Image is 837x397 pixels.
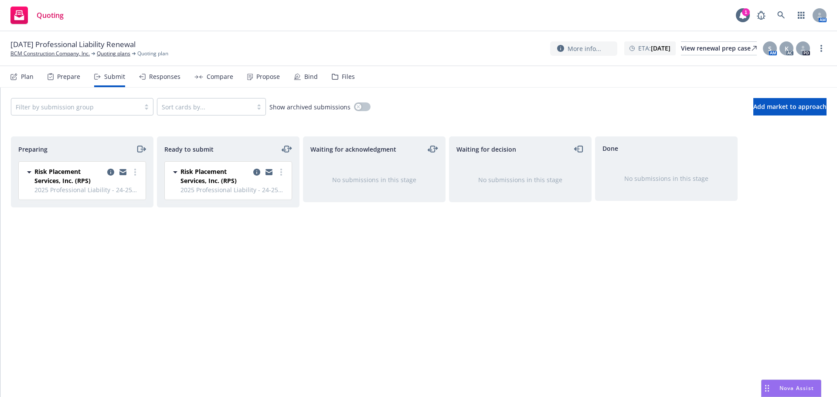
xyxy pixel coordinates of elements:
[742,8,750,16] div: 1
[761,380,821,397] button: Nova Assist
[574,144,584,154] a: moveLeft
[207,73,233,80] div: Compare
[816,43,827,54] a: more
[269,102,350,112] span: Show archived submissions
[762,380,772,397] div: Drag to move
[18,145,48,154] span: Preparing
[752,7,770,24] a: Report a Bug
[681,41,757,55] a: View renewal prep case
[180,167,250,185] span: Risk Placement Services, Inc. (RPS)
[180,185,286,194] span: 2025 Professional Liability - 24-25 Professional Liability Policy
[304,73,318,80] div: Bind
[37,12,64,19] span: Quoting
[34,185,140,194] span: 2025 Professional Liability - 24-25 Professional Liability Policy
[264,167,274,177] a: copy logging email
[793,7,810,24] a: Switch app
[779,384,814,392] span: Nova Assist
[317,175,431,184] div: No submissions in this stage
[21,73,34,80] div: Plan
[772,7,790,24] a: Search
[463,175,577,184] div: No submissions in this stage
[136,144,146,154] a: moveRight
[785,44,789,53] span: K
[10,50,90,58] a: BCM Construction Company, Inc.
[681,42,757,55] div: View renewal prep case
[428,144,438,154] a: moveLeftRight
[149,73,180,80] div: Responses
[105,167,116,177] a: copy logging email
[753,98,827,115] button: Add market to approach
[602,144,618,153] span: Done
[456,145,516,154] span: Waiting for decision
[282,144,292,154] a: moveLeftRight
[256,73,280,80] div: Propose
[276,167,286,177] a: more
[310,145,396,154] span: Waiting for acknowledgment
[97,50,130,58] a: Quoting plans
[768,44,772,53] span: S
[609,174,723,183] div: No submissions in this stage
[118,167,128,177] a: copy logging email
[34,167,104,185] span: Risk Placement Services, Inc. (RPS)
[57,73,80,80] div: Prepare
[137,50,168,58] span: Quoting plan
[550,41,617,56] button: More info...
[568,44,601,53] span: More info...
[104,73,125,80] div: Submit
[252,167,262,177] a: copy logging email
[638,44,670,53] span: ETA :
[753,102,827,111] span: Add market to approach
[164,145,214,154] span: Ready to submit
[7,3,67,27] a: Quoting
[130,167,140,177] a: more
[342,73,355,80] div: Files
[651,44,670,52] strong: [DATE]
[10,39,136,50] span: [DATE] Professional Liability Renewal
